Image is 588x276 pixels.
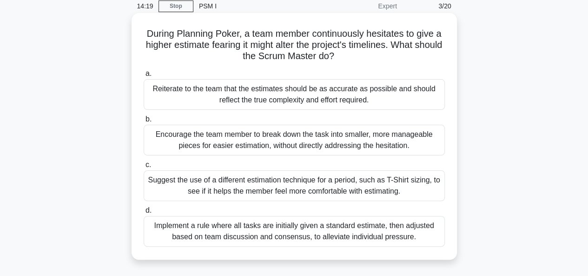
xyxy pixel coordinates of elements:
a: Stop [159,0,193,12]
span: a. [145,69,152,77]
span: b. [145,115,152,123]
div: Encourage the team member to break down the task into smaller, more manageable pieces for easier ... [144,125,445,155]
span: d. [145,206,152,214]
h5: During Planning Poker, a team member continuously hesitates to give a higher estimate fearing it ... [143,28,446,62]
div: Suggest the use of a different estimation technique for a period, such as T-Shirt sizing, to see ... [144,170,445,201]
div: Implement a rule where all tasks are initially given a standard estimate, then adjusted based on ... [144,216,445,247]
span: c. [145,161,151,168]
div: Reiterate to the team that the estimates should be as accurate as possible and should reflect the... [144,79,445,110]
